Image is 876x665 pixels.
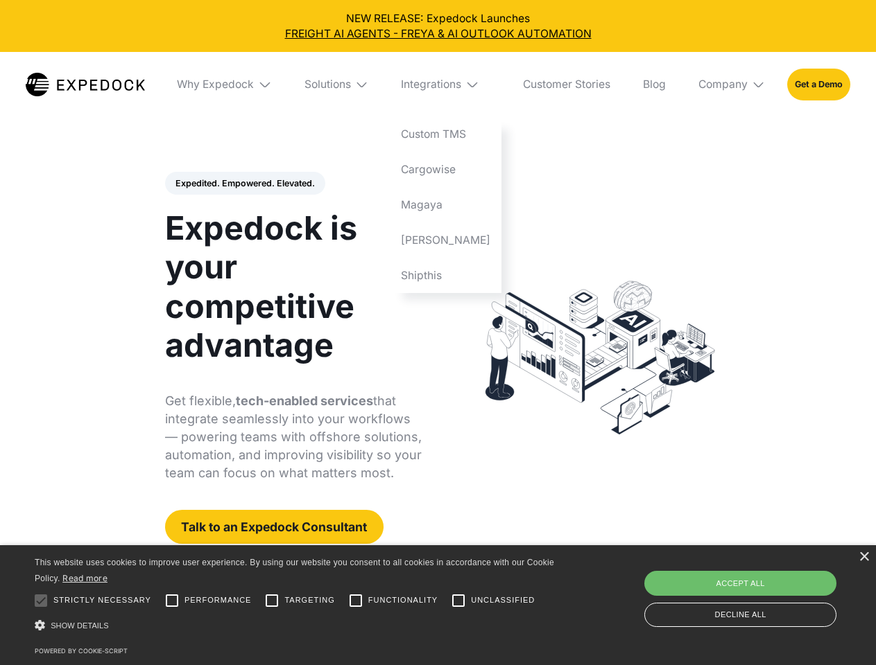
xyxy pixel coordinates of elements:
[512,52,621,117] a: Customer Stories
[390,117,501,293] nav: Integrations
[632,52,676,117] a: Blog
[471,594,535,606] span: Unclassified
[11,11,866,42] div: NEW RELEASE: Expedock Launches
[401,78,461,91] div: Integrations
[284,594,334,606] span: Targeting
[35,617,559,635] div: Show details
[390,258,501,293] a: Shipthis
[51,621,109,630] span: Show details
[390,187,501,222] a: Magaya
[11,26,866,42] a: FREIGHT AI AGENTS - FREYA & AI OUTLOOK AUTOMATION
[304,78,351,91] div: Solutions
[368,594,438,606] span: Functionality
[390,117,501,152] a: Custom TMS
[390,52,501,117] div: Integrations
[35,558,554,583] span: This website uses cookies to improve user experience. By using our website you consent to all coo...
[645,515,876,665] iframe: Chat Widget
[698,78,748,91] div: Company
[390,222,501,258] a: [PERSON_NAME]
[35,647,128,655] a: Powered by cookie-script
[166,52,283,117] div: Why Expedock
[165,392,422,482] p: Get flexible, that integrate seamlessly into your workflows — powering teams with offshore soluti...
[165,209,422,364] h1: Expedock is your competitive advantage
[177,78,254,91] div: Why Expedock
[62,573,108,583] a: Read more
[184,594,252,606] span: Performance
[236,393,373,408] strong: tech-enabled services
[293,52,379,117] div: Solutions
[165,510,384,544] a: Talk to an Expedock Consultant
[53,594,151,606] span: Strictly necessary
[687,52,776,117] div: Company
[787,69,850,100] a: Get a Demo
[390,152,501,188] a: Cargowise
